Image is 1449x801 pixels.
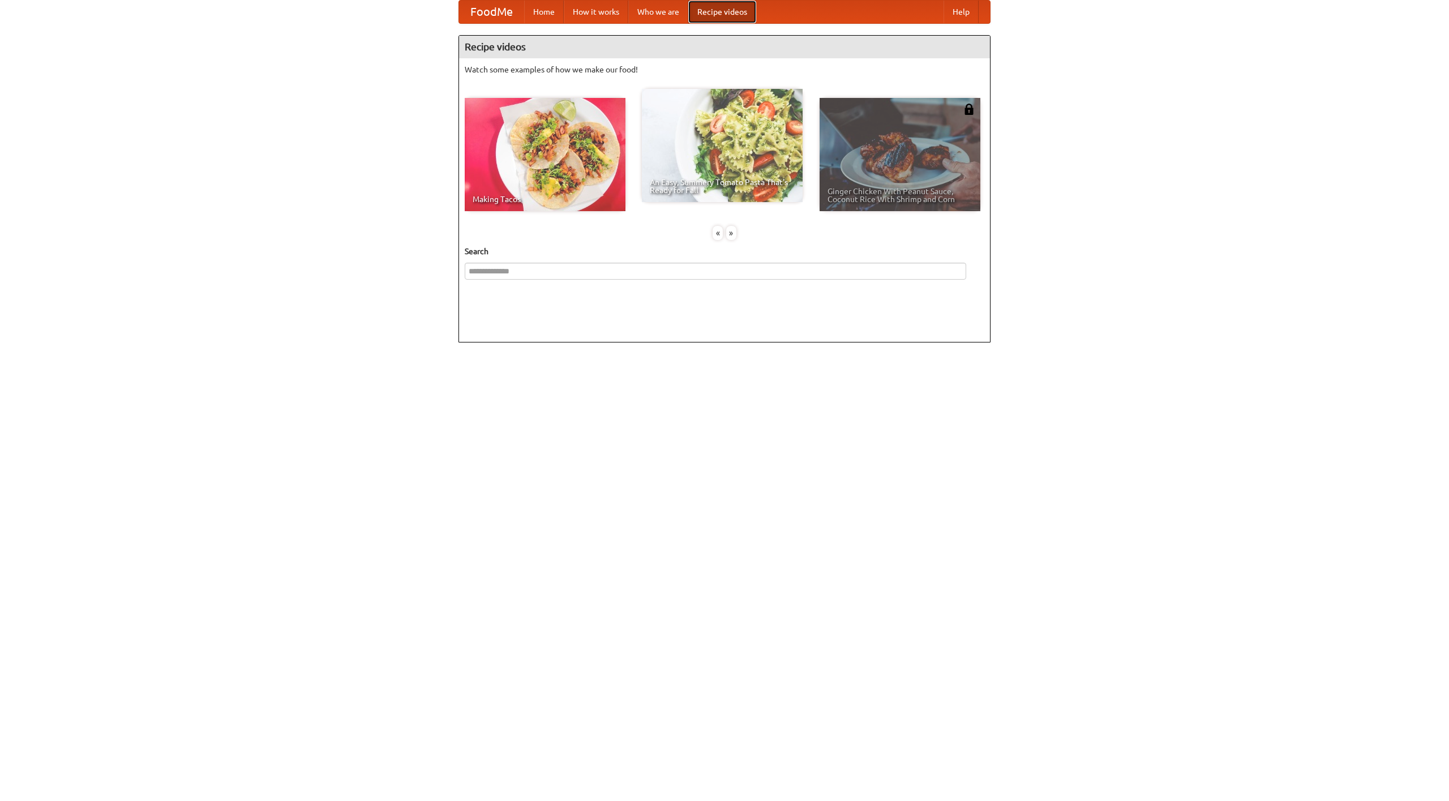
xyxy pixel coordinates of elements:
a: Recipe videos [688,1,756,23]
div: « [713,226,723,240]
a: Who we are [628,1,688,23]
a: Help [944,1,979,23]
a: How it works [564,1,628,23]
a: Home [524,1,564,23]
h5: Search [465,246,984,257]
h4: Recipe videos [459,36,990,58]
a: FoodMe [459,1,524,23]
a: Making Tacos [465,98,625,211]
span: An Easy, Summery Tomato Pasta That's Ready for Fall [650,178,795,194]
img: 483408.png [963,104,975,115]
p: Watch some examples of how we make our food! [465,64,984,75]
span: Making Tacos [473,195,618,203]
div: » [726,226,736,240]
a: An Easy, Summery Tomato Pasta That's Ready for Fall [642,89,803,202]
